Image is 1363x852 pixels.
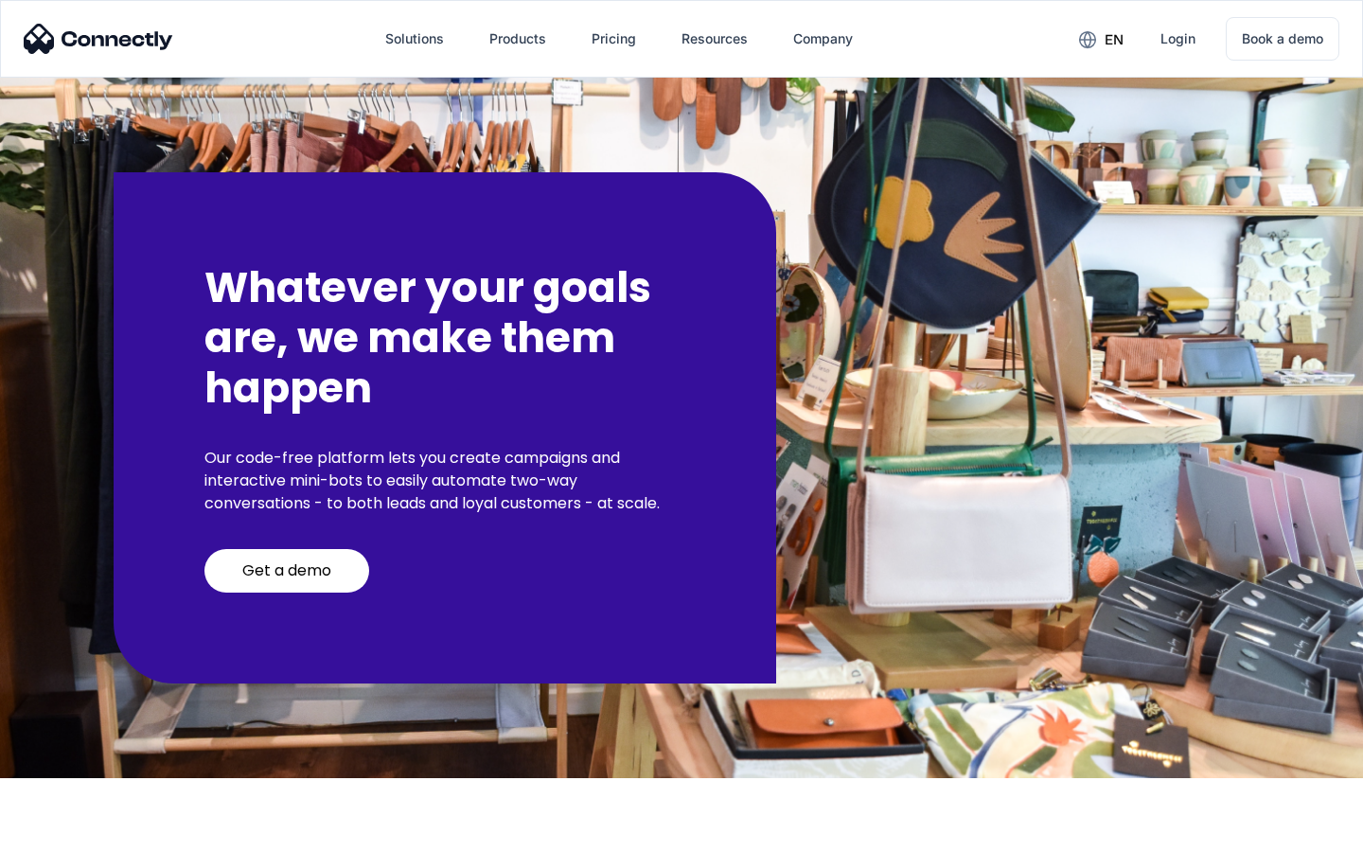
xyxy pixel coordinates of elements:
[204,263,685,413] h2: Whatever your goals are, we make them happen
[24,24,173,54] img: Connectly Logo
[576,16,651,62] a: Pricing
[793,26,853,52] div: Company
[1226,17,1339,61] a: Book a demo
[242,561,331,580] div: Get a demo
[204,447,685,515] p: Our code-free platform lets you create campaigns and interactive mini-bots to easily automate two...
[19,819,114,845] aside: Language selected: English
[1160,26,1195,52] div: Login
[489,26,546,52] div: Products
[681,26,748,52] div: Resources
[385,26,444,52] div: Solutions
[38,819,114,845] ul: Language list
[204,549,369,593] a: Get a demo
[592,26,636,52] div: Pricing
[1145,16,1211,62] a: Login
[1105,27,1124,53] div: en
